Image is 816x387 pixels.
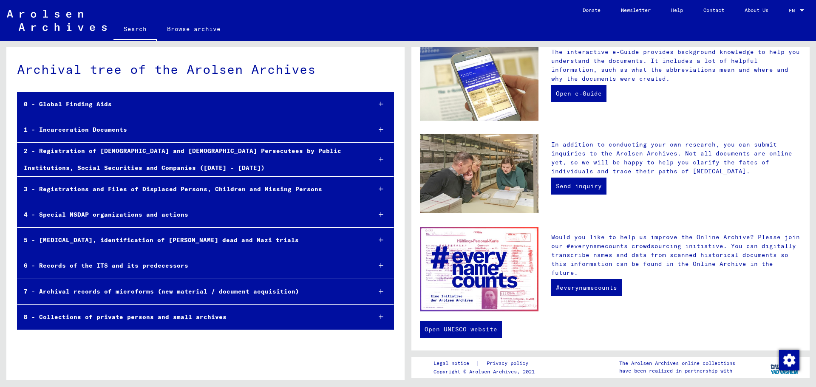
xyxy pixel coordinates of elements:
div: 8 - Collections of private persons and small archives [17,309,364,325]
a: Legal notice [433,359,476,368]
p: have been realized in partnership with [619,367,735,375]
a: #everynamecounts [551,279,622,296]
div: 2 - Registration of [DEMOGRAPHIC_DATA] and [DEMOGRAPHIC_DATA] Persecutees by Public Institutions,... [17,143,364,176]
img: Arolsen_neg.svg [7,10,107,31]
a: Open UNESCO website [420,321,502,338]
img: eguide.jpg [420,42,538,121]
a: Send inquiry [551,178,606,195]
div: 1 - Incarceration Documents [17,121,364,138]
div: 7 - Archival records of microforms (new material / document acquisition) [17,283,364,300]
p: Would you like to help us improve the Online Archive? Please join our #everynamecounts crowdsourc... [551,233,801,277]
div: 0 - Global Finding Aids [17,96,364,113]
a: Search [113,19,157,41]
div: 5 - [MEDICAL_DATA], identification of [PERSON_NAME] dead and Nazi trials [17,232,364,249]
p: In addition to conducting your own research, you can submit inquiries to the Arolsen Archives. No... [551,140,801,176]
div: 4 - Special NSDAP organizations and actions [17,206,364,223]
img: enc.jpg [420,227,538,311]
div: Change consent [779,350,799,370]
a: Browse archive [157,19,231,39]
div: | [433,359,538,368]
a: Open e-Guide [551,85,606,102]
div: 3 - Registrations and Files of Displaced Persons, Children and Missing Persons [17,181,364,198]
div: 6 - Records of the ITS and its predecessors [17,257,364,274]
p: The interactive e-Guide provides background knowledge to help you understand the documents. It in... [551,48,801,83]
img: yv_logo.png [769,356,801,378]
span: EN [789,8,798,14]
img: inquiries.jpg [420,134,538,213]
a: Privacy policy [480,359,538,368]
p: Copyright © Arolsen Archives, 2021 [433,368,538,376]
img: Change consent [779,350,799,370]
p: The Arolsen Archives online collections [619,359,735,367]
div: Archival tree of the Arolsen Archives [17,60,394,79]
